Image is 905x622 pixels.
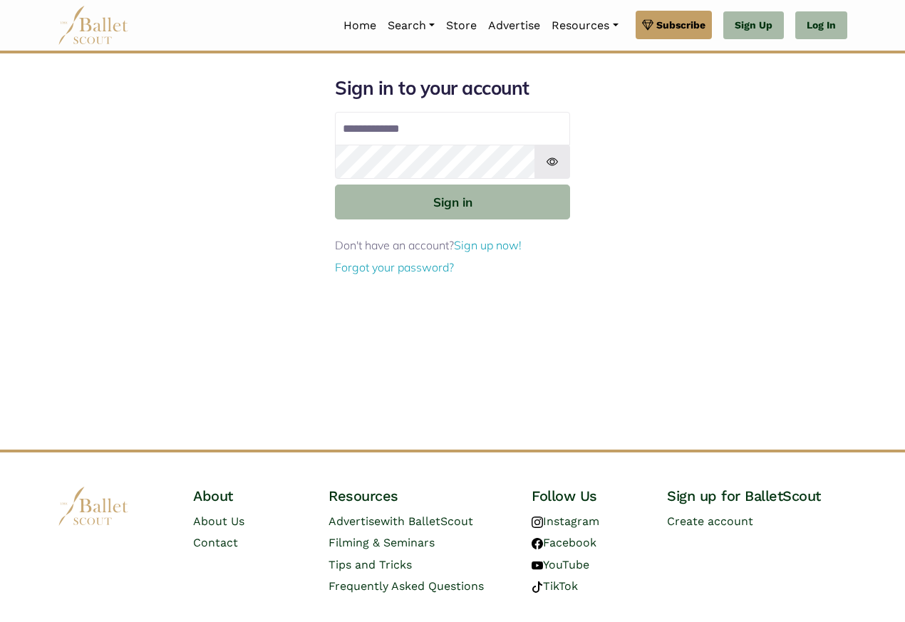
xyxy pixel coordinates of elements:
[636,11,712,39] a: Subscribe
[329,579,484,593] a: Frequently Asked Questions
[329,558,412,571] a: Tips and Tricks
[440,11,482,41] a: Store
[329,536,435,549] a: Filming & Seminars
[482,11,546,41] a: Advertise
[193,514,244,528] a: About Us
[329,487,509,505] h4: Resources
[532,581,543,593] img: tiktok logo
[454,238,522,252] a: Sign up now!
[723,11,784,40] a: Sign Up
[335,76,570,100] h1: Sign in to your account
[335,237,570,255] p: Don't have an account?
[193,536,238,549] a: Contact
[58,487,129,526] img: logo
[532,536,596,549] a: Facebook
[532,560,543,571] img: youtube logo
[329,514,473,528] a: Advertisewith BalletScout
[335,260,454,274] a: Forgot your password?
[335,185,570,219] button: Sign in
[667,514,753,528] a: Create account
[193,487,306,505] h4: About
[795,11,847,40] a: Log In
[546,11,624,41] a: Resources
[532,538,543,549] img: facebook logo
[381,514,473,528] span: with BalletScout
[642,17,653,33] img: gem.svg
[667,487,847,505] h4: Sign up for BalletScout
[532,558,589,571] a: YouTube
[382,11,440,41] a: Search
[532,514,599,528] a: Instagram
[532,517,543,528] img: instagram logo
[532,487,644,505] h4: Follow Us
[338,11,382,41] a: Home
[532,579,578,593] a: TikTok
[656,17,705,33] span: Subscribe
